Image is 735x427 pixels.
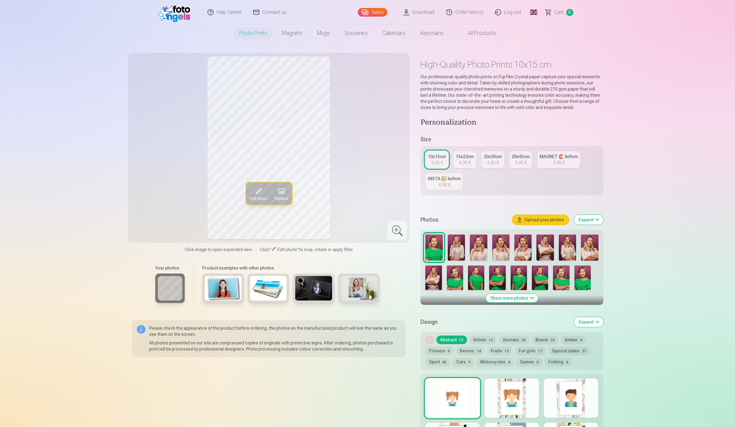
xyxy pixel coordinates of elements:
[420,318,569,326] h5: Design
[487,160,499,166] div: 4,80 €
[337,25,375,42] a: Souvenirs
[516,358,542,366] button: Games6
[521,338,526,342] span: 28
[420,215,507,224] h5: Photos
[505,349,509,353] span: 15
[537,151,580,168] a: MAGNET 🧲 6x9cm3,90 €
[453,358,474,366] button: Cars9
[428,176,461,182] div: INSTA 🖼️ 6x9cm
[512,153,530,160] div: 30x45cm
[275,25,310,42] a: Magnets
[566,360,568,364] span: 4
[425,173,463,190] a: INSTA 🖼️ 6x9cm4,90 €
[538,349,542,353] span: 17
[448,349,450,353] span: 6
[512,215,569,225] button: Upload your photos
[555,9,564,16] span: Сart
[485,294,538,302] button: Show more photos
[451,25,503,42] a: All products
[508,360,510,364] span: 4
[149,340,401,352] p: All photos presented on our site are compressed copies of originals with protective signs. After ...
[456,347,485,355] button: Berries14
[459,338,463,342] span: 12
[271,182,292,204] button: Replace
[428,153,446,160] div: 10x15cm
[468,360,470,364] span: 9
[420,74,603,111] p: Our professional-quality photo prints on Fuji Film Crystal paper capture your special moments wit...
[484,153,502,160] div: 20x30cm
[489,338,493,342] span: 15
[545,358,572,366] button: Fishing4
[158,2,194,22] img: /fa1
[436,336,467,344] button: Abstract12
[232,25,275,42] a: Photo prints
[551,338,555,342] span: 20
[580,338,582,342] span: 4
[540,153,578,160] div: MAGNET 🧲 6x9cm
[515,347,546,355] button: For girls17
[425,358,450,366] button: Sport60
[425,151,448,168] a: 10x15cm3,60 €
[155,265,185,271] h6: Your photos
[442,360,447,364] span: 60
[477,358,514,366] button: Motorcycles4
[420,59,603,70] h1: High-Quality Photo Prints 10x15 cm
[260,247,269,252] span: Click
[470,336,497,344] button: Artists15
[477,349,481,353] span: 14
[487,347,513,355] button: Fruits15
[274,196,288,201] span: Replace
[413,25,451,42] a: Keychains
[574,215,603,225] button: Expand
[425,347,454,355] button: Flowers6
[532,336,559,344] button: Beach20
[481,151,504,168] a: 20x30cm4,80 €
[561,336,586,344] button: Amber4
[246,182,271,204] button: Edit photo
[499,336,529,344] button: Animals28
[299,247,353,252] span: to crop, rotate or apply filter
[536,360,539,364] span: 6
[566,9,573,16] span: 0
[358,8,387,17] a: Gallery
[582,349,586,353] span: 37
[439,182,450,188] div: 4,90 €
[269,247,271,252] span: "
[456,153,474,160] div: 15x23cm
[459,160,471,166] div: 4,30 €
[548,347,590,355] button: Special dates37
[420,135,603,144] h5: Size
[574,317,603,327] button: Expand
[515,160,527,166] div: 7,40 €
[250,196,267,201] span: Edit photo
[431,160,443,166] div: 3,60 €
[149,325,401,337] p: Please check the appearance of the product before ordering, the photos on the manufactured produc...
[200,265,382,271] h6: Product examples with other photos
[185,246,252,253] span: Click image to open expanded view
[553,160,565,166] div: 3,90 €
[297,247,299,252] span: "
[375,25,413,42] a: Calendars
[509,151,532,168] a: 30x45cm7,40 €
[310,25,337,42] a: Mugs
[277,247,297,252] span: Edit photo
[420,118,603,128] h4: Personalization
[453,151,476,168] a: 15x23cm4,30 €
